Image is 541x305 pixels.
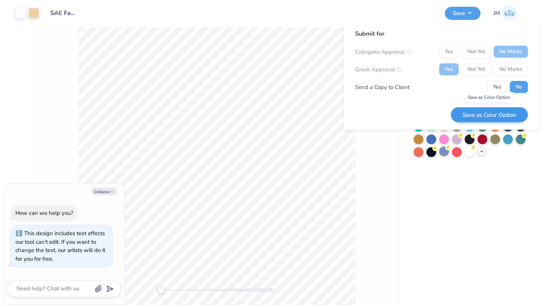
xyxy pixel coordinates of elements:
[445,7,481,20] button: Save
[15,230,105,263] div: This design includes text effects our tool can't edit. If you want to change the text, our artist...
[464,92,514,103] div: Save as Color Option
[510,81,528,93] button: No
[45,6,82,21] input: Untitled Design
[15,209,73,217] div: How can we help you?
[451,107,528,122] button: Save as Color Option
[490,6,520,21] a: JM
[355,83,410,91] div: Send a Copy to Client
[355,29,528,38] div: Submit for
[493,9,500,18] span: JM
[502,6,517,21] img: Jackson Moore
[487,81,507,93] button: Yes
[157,286,165,294] div: Accessibility label
[92,187,117,195] button: Collapse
